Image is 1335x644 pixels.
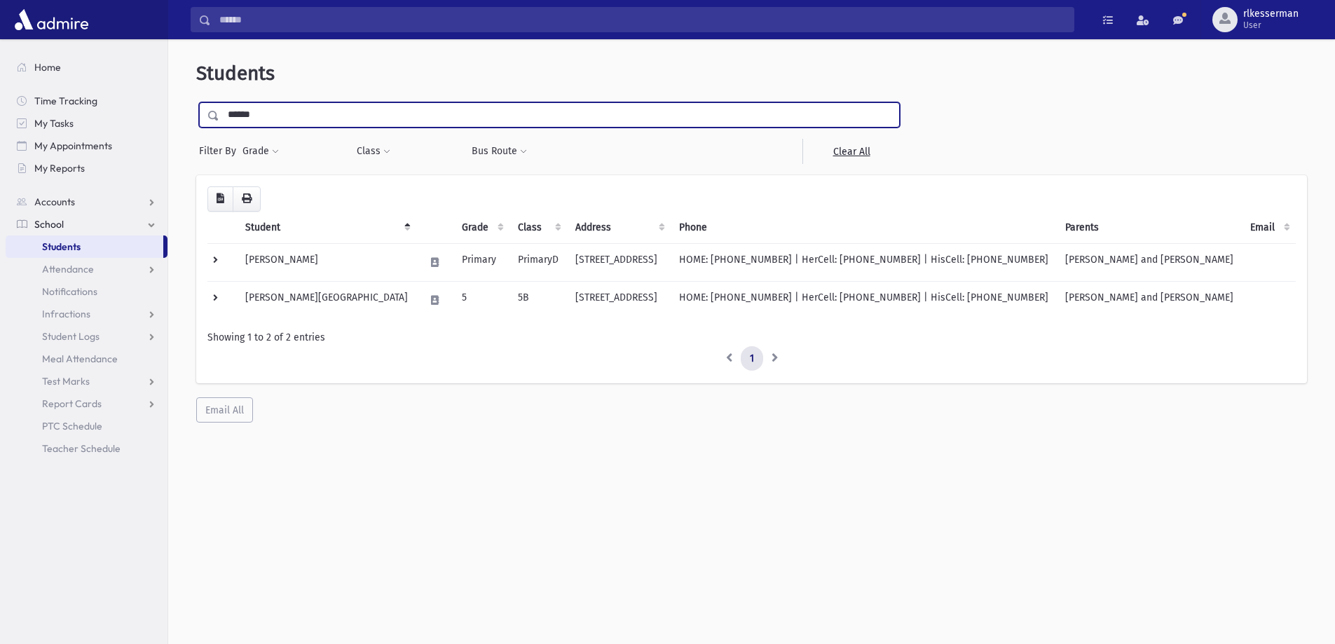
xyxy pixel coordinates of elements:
th: Email: activate to sort column ascending [1242,212,1296,244]
span: Time Tracking [34,95,97,107]
td: Primary [453,243,509,281]
span: My Reports [34,162,85,174]
span: User [1243,20,1299,31]
span: Report Cards [42,397,102,410]
a: School [6,213,167,235]
a: Time Tracking [6,90,167,112]
span: Teacher Schedule [42,442,121,455]
td: PrimaryD [509,243,567,281]
a: Test Marks [6,370,167,392]
span: Infractions [42,308,90,320]
a: Teacher Schedule [6,437,167,460]
a: Attendance [6,258,167,280]
a: My Reports [6,157,167,179]
span: Accounts [34,196,75,208]
span: Students [42,240,81,253]
td: HOME: [PHONE_NUMBER] | HerCell: [PHONE_NUMBER] | HisCell: [PHONE_NUMBER] [671,281,1057,319]
button: Email All [196,397,253,423]
a: Student Logs [6,325,167,348]
td: [PERSON_NAME] and [PERSON_NAME] [1057,281,1242,319]
td: 5 [453,281,509,319]
span: School [34,218,64,231]
a: Accounts [6,191,167,213]
a: 1 [741,346,763,371]
span: Filter By [199,144,242,158]
span: Test Marks [42,375,90,388]
a: Clear All [802,139,900,164]
a: Students [6,235,163,258]
button: Class [356,139,391,164]
td: [PERSON_NAME][GEOGRAPHIC_DATA] [237,281,416,319]
button: Grade [242,139,280,164]
span: PTC Schedule [42,420,102,432]
a: My Appointments [6,135,167,157]
span: Attendance [42,263,94,275]
th: Parents [1057,212,1242,244]
a: Home [6,56,167,78]
span: rlkesserman [1243,8,1299,20]
span: Meal Attendance [42,352,118,365]
span: My Appointments [34,139,112,152]
img: AdmirePro [11,6,92,34]
th: Phone [671,212,1057,244]
td: [STREET_ADDRESS] [567,281,671,319]
span: Notifications [42,285,97,298]
a: Meal Attendance [6,348,167,370]
td: [PERSON_NAME] [237,243,416,281]
th: Address: activate to sort column ascending [567,212,671,244]
td: [STREET_ADDRESS] [567,243,671,281]
span: Students [196,62,275,85]
button: Bus Route [471,139,528,164]
span: Home [34,61,61,74]
td: HOME: [PHONE_NUMBER] | HerCell: [PHONE_NUMBER] | HisCell: [PHONE_NUMBER] [671,243,1057,281]
a: Report Cards [6,392,167,415]
th: Student: activate to sort column descending [237,212,416,244]
button: CSV [207,186,233,212]
span: Student Logs [42,330,100,343]
a: My Tasks [6,112,167,135]
span: My Tasks [34,117,74,130]
td: [PERSON_NAME] and [PERSON_NAME] [1057,243,1242,281]
a: PTC Schedule [6,415,167,437]
div: Showing 1 to 2 of 2 entries [207,330,1296,345]
a: Notifications [6,280,167,303]
a: Infractions [6,303,167,325]
button: Print [233,186,261,212]
td: 5B [509,281,567,319]
input: Search [211,7,1074,32]
th: Grade: activate to sort column ascending [453,212,509,244]
th: Class: activate to sort column ascending [509,212,567,244]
